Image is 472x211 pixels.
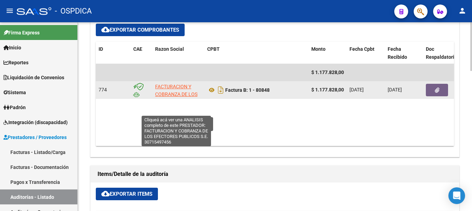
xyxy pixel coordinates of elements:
[96,188,158,200] button: Exportar Items
[3,59,28,66] span: Reportes
[99,46,103,52] span: ID
[349,46,374,52] span: Fecha Cpbt
[3,119,68,126] span: Integración (discapacidad)
[216,84,225,96] i: Descargar documento
[101,189,110,198] mat-icon: cloud_download
[101,27,179,33] span: Exportar Comprobantes
[98,169,452,180] h1: Items/Detalle de la auditoría
[225,87,270,93] strong: Factura B: 1 - 80848
[3,74,64,81] span: Liquidación de Convenios
[55,3,92,19] span: - OSPDICA
[96,42,130,65] datatable-header-cell: ID
[426,46,457,60] span: Doc Respaldatoria
[6,7,14,15] mat-icon: menu
[423,42,465,65] datatable-header-cell: Doc Respaldatoria
[101,25,110,34] mat-icon: cloud_download
[349,87,364,92] span: [DATE]
[385,42,423,65] datatable-header-cell: Fecha Recibido
[3,104,26,111] span: Padrón
[3,133,67,141] span: Prestadores / Proveedores
[155,84,197,113] span: FACTURACION Y COBRANZA DE LOS EFECTORES PUBLICOS S.E.
[155,46,184,52] span: Razon Social
[99,87,107,92] span: 774
[204,42,309,65] datatable-header-cell: CPBT
[130,42,152,65] datatable-header-cell: CAE
[388,46,407,60] span: Fecha Recibido
[311,70,344,75] span: $ 1.177.828,00
[152,42,204,65] datatable-header-cell: Razon Social
[458,7,466,15] mat-icon: person
[448,187,465,204] div: Open Intercom Messenger
[388,87,402,92] span: [DATE]
[101,191,152,197] span: Exportar Items
[207,46,220,52] span: CPBT
[3,29,40,36] span: Firma Express
[3,89,26,96] span: Sistema
[311,87,344,92] strong: $ 1.177.828,00
[3,44,21,51] span: Inicio
[347,42,385,65] datatable-header-cell: Fecha Cpbt
[311,46,326,52] span: Monto
[133,46,142,52] span: CAE
[309,42,347,65] datatable-header-cell: Monto
[96,24,185,36] button: Exportar Comprobantes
